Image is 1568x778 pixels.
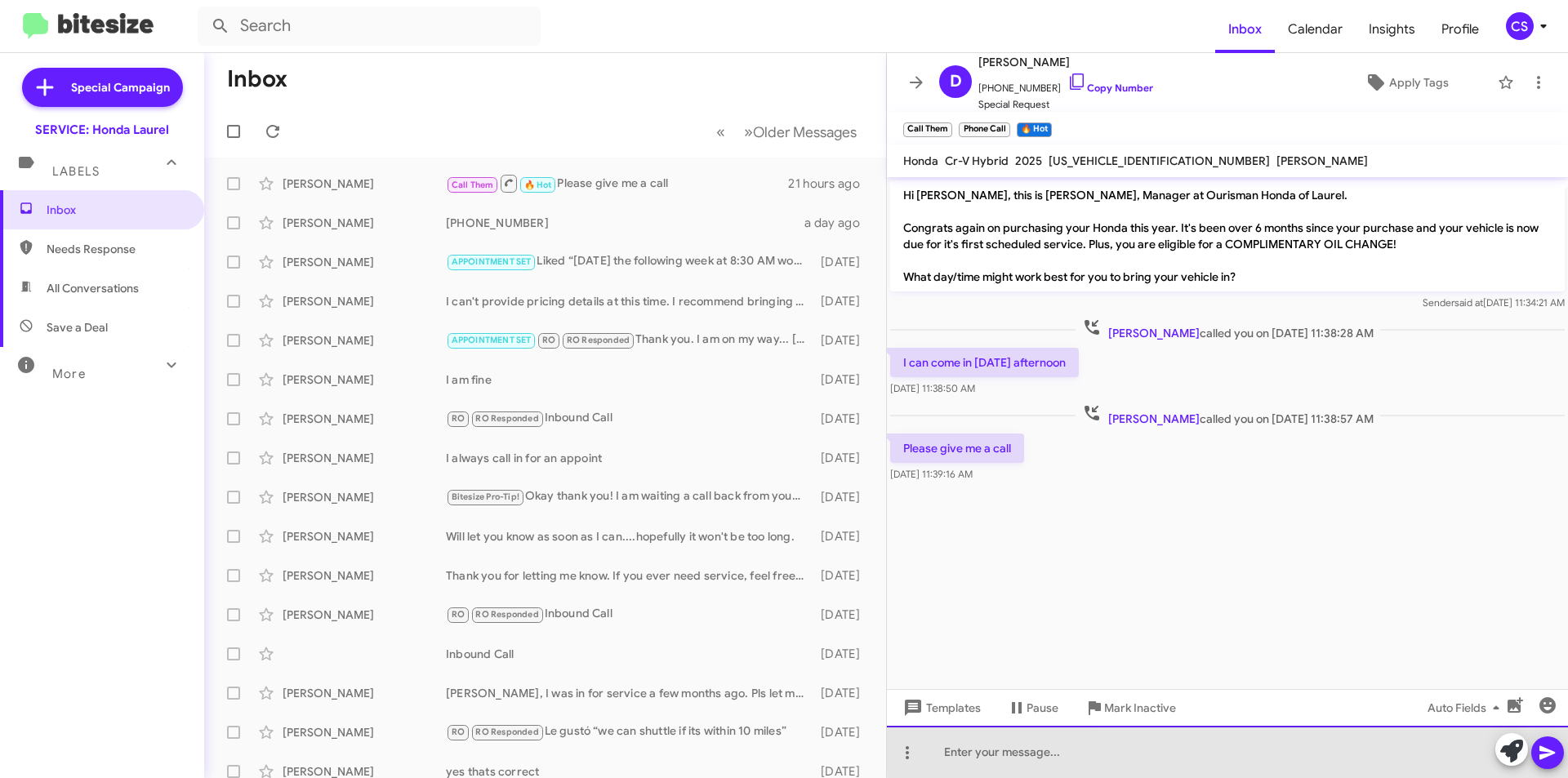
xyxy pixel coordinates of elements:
button: Auto Fields [1414,693,1519,722]
span: Honda [903,153,938,168]
p: Please give me a call [890,433,1024,463]
span: Special Request [978,96,1153,113]
div: [PERSON_NAME] [283,607,446,623]
span: Inbox [1215,6,1275,53]
div: [PERSON_NAME] [283,254,446,270]
span: [PHONE_NUMBER] [978,72,1153,96]
span: [DATE] 11:38:50 AM [890,382,975,394]
div: [DATE] [813,332,873,349]
span: RO Responded [567,335,630,345]
div: I can't provide pricing details at this time. I recommend bringing your vehicle in for an inspect... [446,293,813,309]
div: [PERSON_NAME] [283,176,446,192]
div: 21 hours ago [788,176,873,192]
span: Bitesize Pro-Tip! [452,491,519,502]
div: [DATE] [813,607,873,623]
span: 🔥 Hot [524,180,552,190]
h1: Inbox [227,66,287,92]
span: Needs Response [47,241,185,257]
span: » [744,122,753,142]
span: Labels [52,164,100,179]
div: [PERSON_NAME] [283,489,446,505]
div: CS [1506,12,1534,40]
div: [PERSON_NAME], I was in for service a few months ago. Pls let me know what type of service I need... [446,685,813,701]
span: All Conversations [47,280,139,296]
span: « [716,122,725,142]
span: called you on [DATE] 11:38:57 AM [1076,403,1380,427]
span: Call Them [452,180,494,190]
span: Pause [1027,693,1058,722]
div: Liked “[DATE] the following week at 8:30 AM works perfectly! I've booked your appointment. Lookin... [446,252,813,271]
span: Templates [900,693,981,722]
span: [PERSON_NAME] [1276,153,1368,168]
small: Phone Call [959,122,1009,137]
div: [PERSON_NAME] [283,332,446,349]
span: Special Campaign [71,79,170,96]
div: Thank you for letting me know. If you ever need service, feel free to reach out to us! We're here... [446,567,813,584]
div: [DATE] [813,371,873,388]
button: Next [734,115,866,149]
a: Copy Number [1067,82,1153,94]
div: [DATE] [813,685,873,701]
span: APPOINTMENT SET [452,256,532,267]
button: Templates [887,693,994,722]
small: 🔥 Hot [1017,122,1052,137]
span: More [52,367,86,381]
span: Profile [1428,6,1492,53]
div: [PERSON_NAME] [283,293,446,309]
div: I am fine [446,371,813,388]
div: Le gustó “we can shuttle if its within 10 miles” [446,722,813,741]
button: Mark Inactive [1071,693,1189,722]
a: Insights [1356,6,1428,53]
div: Inbound Call [446,409,813,428]
a: Special Campaign [22,68,183,107]
span: RO [452,727,465,737]
div: [DATE] [813,411,873,427]
div: [DATE] [813,293,873,309]
button: Pause [994,693,1071,722]
div: [PERSON_NAME] [283,450,446,466]
span: RO Responded [475,727,538,737]
span: RO [452,609,465,620]
div: [PERSON_NAME] [283,215,446,231]
div: [DATE] [813,646,873,662]
button: CS [1492,12,1550,40]
div: a day ago [804,215,873,231]
div: Please give me a call [446,173,788,193]
span: 2025 [1015,153,1042,168]
div: Inbound Call [446,605,813,624]
span: [PERSON_NAME] [1108,326,1200,340]
div: I always call in for an appoint [446,450,813,466]
div: SERVICE: Honda Laurel [35,122,169,138]
div: [DATE] [813,528,873,545]
span: Apply Tags [1389,68,1449,97]
span: Save a Deal [47,319,108,336]
span: RO Responded [475,609,538,620]
p: I can come in [DATE] afternoon [890,348,1079,377]
div: Will let you know as soon as I can....hopefully it won't be too long. [446,528,813,545]
div: [DATE] [813,724,873,740]
span: APPOINTMENT SET [452,335,532,345]
div: [DATE] [813,254,873,270]
div: [DATE] [813,489,873,505]
span: [US_VEHICLE_IDENTIFICATION_NUMBER] [1049,153,1270,168]
span: Older Messages [753,123,857,141]
div: Okay thank you! I am waiting a call back from your receptionist about my warranty policy and then... [446,487,813,506]
small: Call Them [903,122,952,137]
span: said at [1454,296,1483,309]
span: [PERSON_NAME] [1108,411,1200,426]
div: [PERSON_NAME] [283,724,446,740]
div: [PHONE_NUMBER] [446,215,804,231]
p: Hi [PERSON_NAME], this is [PERSON_NAME], Manager at Ourisman Honda of Laurel. Congrats again on p... [890,180,1565,291]
div: [DATE] [813,450,873,466]
span: called you on [DATE] 11:38:28 AM [1076,318,1380,341]
div: [PERSON_NAME] [283,685,446,701]
div: Inbound Call [446,646,813,662]
div: [PERSON_NAME] [283,528,446,545]
div: [DATE] [813,567,873,584]
span: Mark Inactive [1104,693,1176,722]
input: Search [198,7,541,46]
a: Calendar [1275,6,1356,53]
span: Sender [DATE] 11:34:21 AM [1423,296,1565,309]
